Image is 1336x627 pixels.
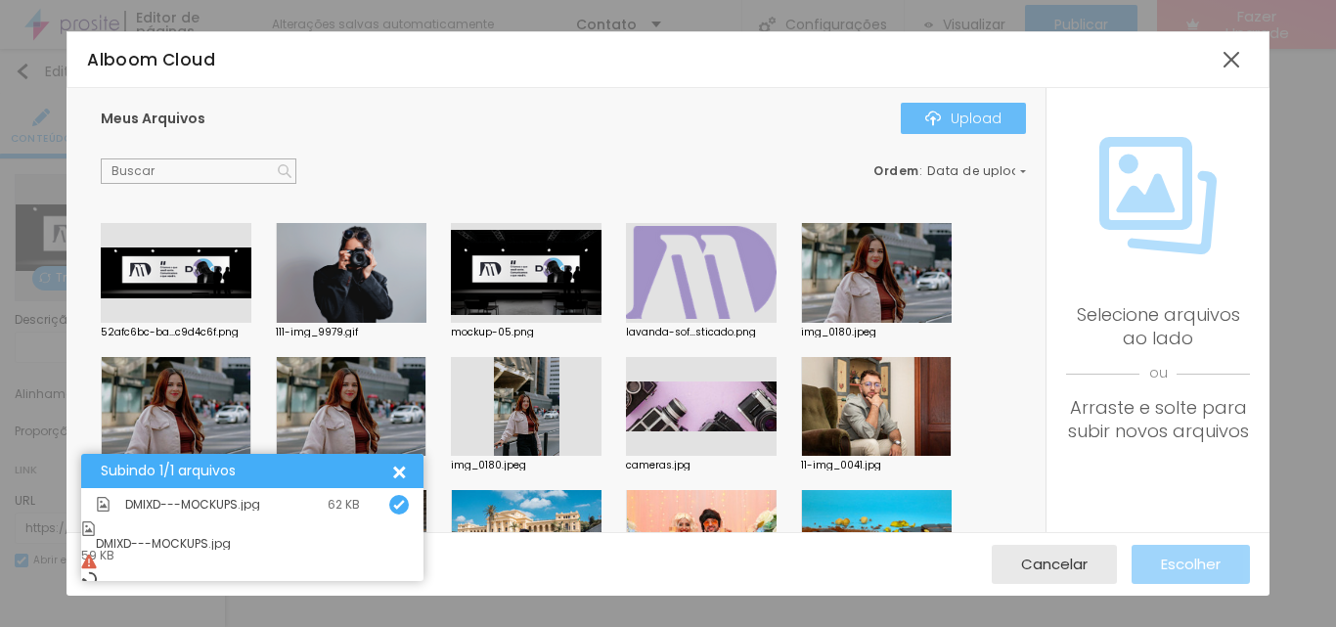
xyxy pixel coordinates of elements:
[992,545,1117,584] button: Cancelar
[1161,556,1221,572] span: Escolher
[901,103,1026,134] button: IconeUpload
[81,521,96,536] img: Icone
[393,499,405,511] img: Icone
[96,497,111,512] img: Icone
[626,461,777,470] div: cameras.jpg
[1066,350,1249,396] span: ou
[276,328,426,337] div: 111-img_9979.gif
[81,554,97,569] img: Icone
[278,164,291,178] img: Icone
[81,550,394,561] div: 59 KB
[1132,545,1250,584] button: Escolher
[81,571,97,587] img: Icone
[1099,137,1217,254] img: Icone
[1021,556,1088,572] span: Cancelar
[925,111,1002,126] div: Upload
[927,165,1029,177] span: Data de upload
[1066,303,1249,443] div: Selecione arquivos ao lado Arraste e solte para subir novos arquivos
[125,499,260,511] span: DMIXD---MOCKUPS.jpg
[925,111,941,126] img: Icone
[328,499,360,511] div: 62 KB
[801,461,952,470] div: 11-img_0041.jpg
[451,461,601,470] div: img_0180.jpeg
[626,328,777,337] div: lavanda-sof...sticado.png
[451,328,601,337] div: mockup-05.png
[873,165,1026,177] div: :
[801,328,952,337] div: img_0180.jpeg
[87,48,215,71] span: Alboom Cloud
[96,538,231,550] span: DMIXD---MOCKUPS.jpg
[101,109,205,128] span: Meus Arquivos
[101,158,296,184] input: Buscar
[101,464,389,478] div: Subindo 1/1 arquivos
[101,328,251,337] div: 52afc6bc-ba...c9d4c6f.png
[873,162,919,179] span: Ordem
